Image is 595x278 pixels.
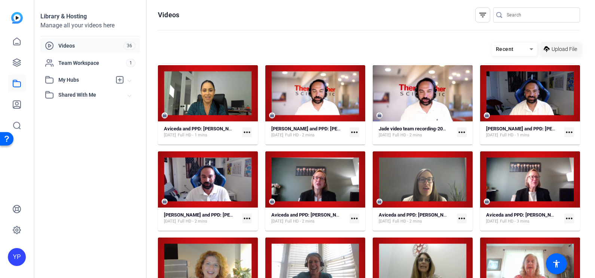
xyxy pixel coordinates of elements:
[123,42,135,50] span: 36
[271,218,283,224] span: [DATE]
[271,126,367,132] strong: [PERSON_NAME] and PPD: [PERSON_NAME]
[58,42,123,49] span: Videos
[40,21,140,30] div: Manage all your videos here
[486,126,582,132] strong: [PERSON_NAME] and PPD: [PERSON_NAME]
[58,76,112,84] span: My Hubs
[552,45,577,53] span: Upload File
[457,214,467,223] mat-icon: more_horiz
[40,72,140,87] mat-expansion-panel-header: My Hubs
[242,214,252,223] mat-icon: more_horiz
[271,212,347,224] a: Aviceda and PPD: [PERSON_NAME][DATE]Full HD - 2 mins
[486,212,561,224] a: Aviceda and PPD: [PERSON_NAME][DATE]Full HD - 3 mins
[178,132,207,138] span: Full HD - 1 mins
[486,126,561,138] a: [PERSON_NAME] and PPD: [PERSON_NAME][DATE]Full HD - 1 mins
[379,218,391,224] span: [DATE]
[379,126,518,132] strong: Jade video team recording-20250811_193804-Meeting Recording
[271,132,283,138] span: [DATE]
[379,132,391,138] span: [DATE]
[541,42,580,56] button: Upload File
[457,127,467,137] mat-icon: more_horiz
[58,59,126,67] span: Team Workspace
[285,132,315,138] span: Full HD - 2 mins
[11,12,23,24] img: blue-gradient.svg
[164,218,176,224] span: [DATE]
[486,218,498,224] span: [DATE]
[379,212,455,218] strong: Aviceda and PPD: [PERSON_NAME]
[486,132,498,138] span: [DATE]
[486,212,562,218] strong: Aviceda and PPD: [PERSON_NAME]
[40,12,140,21] div: Library & Hosting
[8,248,26,266] div: YP
[178,218,207,224] span: Full HD - 2 mins
[350,214,359,223] mat-icon: more_horiz
[158,10,179,19] h1: Videos
[564,127,574,137] mat-icon: more_horiz
[285,218,315,224] span: Full HD - 2 mins
[393,218,422,224] span: Full HD - 2 mins
[500,218,530,224] span: Full HD - 3 mins
[242,127,252,137] mat-icon: more_horiz
[164,126,240,132] strong: Aviceda and PPD: [PERSON_NAME]
[40,87,140,102] mat-expansion-panel-header: Shared With Me
[126,59,135,67] span: 1
[164,126,239,138] a: Aviceda and PPD: [PERSON_NAME][DATE]Full HD - 1 mins
[500,132,530,138] span: Full HD - 1 mins
[564,214,574,223] mat-icon: more_horiz
[478,10,487,19] mat-icon: filter_list
[271,212,348,218] strong: Aviceda and PPD: [PERSON_NAME]
[379,212,454,224] a: Aviceda and PPD: [PERSON_NAME][DATE]Full HD - 2 mins
[164,212,260,218] strong: [PERSON_NAME] and PPD: [PERSON_NAME]
[164,212,239,224] a: [PERSON_NAME] and PPD: [PERSON_NAME][DATE]Full HD - 2 mins
[271,126,347,138] a: [PERSON_NAME] and PPD: [PERSON_NAME][DATE]Full HD - 2 mins
[496,46,514,52] span: Recent
[58,91,128,99] span: Shared With Me
[164,132,176,138] span: [DATE]
[507,10,574,19] input: Search
[379,126,454,138] a: Jade video team recording-20250811_193804-Meeting Recording[DATE]Full HD - 2 mins
[393,132,422,138] span: Full HD - 2 mins
[552,259,561,268] mat-icon: accessibility
[350,127,359,137] mat-icon: more_horiz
